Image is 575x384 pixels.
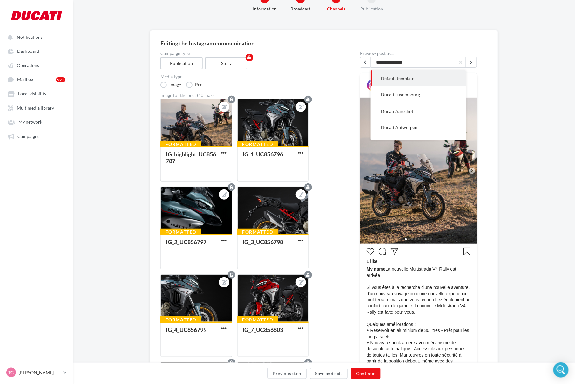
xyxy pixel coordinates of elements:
[17,49,39,54] span: Dashboard
[381,125,417,130] span: Ducati Antwerpen
[56,77,65,82] div: 99+
[9,369,14,376] span: TG
[17,34,43,40] span: Notifications
[371,103,466,119] button: Ducati Aarschot
[367,248,374,255] svg: J’aime
[160,40,488,46] div: Editing the Instagram communication
[243,326,283,333] div: IG_7_UC856803
[391,248,398,255] svg: Partager la publication
[381,76,414,81] span: Default template
[371,70,466,86] button: Default template
[4,130,69,142] a: Campaigns
[245,6,285,12] div: Information
[205,57,247,69] label: Story
[160,82,181,88] label: Image
[237,316,278,323] div: Formatted
[160,316,201,323] div: Formatted
[381,92,420,97] span: Ducati Luxembourg
[267,368,307,379] button: Previous step
[160,229,201,236] div: Formatted
[17,63,39,68] span: Operations
[186,82,204,88] label: Reel
[166,326,206,333] div: IG_4_UC856799
[243,151,283,158] div: IG_1_UC856796
[237,229,278,236] div: Formatted
[18,369,61,376] p: [PERSON_NAME]
[310,368,348,379] button: Save and exit
[381,108,413,114] span: Ducati Aarschot
[18,91,46,97] span: Local visibility
[243,238,283,245] div: IG_3_UC856798
[160,74,340,79] label: Media type
[18,120,42,125] span: My network
[351,368,381,379] button: Continue
[4,45,69,57] a: Dashboard
[160,57,203,69] label: Publication
[4,59,69,71] a: Operations
[17,77,33,82] span: Mailbox
[553,362,569,378] div: Open Intercom Messenger
[371,86,466,103] button: Ducati Luxembourg
[166,151,216,164] div: IG_highlight_UC856787
[160,51,340,56] label: Campaign type
[316,6,356,12] div: Channels
[4,88,69,99] a: Local visibility
[463,248,471,255] svg: Enregistrer
[17,105,54,111] span: Multimedia library
[4,31,67,43] button: Notifications
[166,238,206,245] div: IG_2_UC856797
[367,258,471,266] div: 1 like
[371,119,466,135] button: Ducati Antwerpen
[5,367,68,379] a: TG [PERSON_NAME]
[4,73,69,85] a: Mailbox 99+
[4,102,69,113] a: Multimedia library
[237,141,278,148] div: Formatted
[17,134,39,139] span: Campaigns
[351,6,392,12] div: Publication
[367,266,386,271] span: My name
[280,6,321,12] div: Broadcast
[379,248,386,255] svg: Commenter
[160,93,340,98] div: Image for the post (10 max)
[4,116,69,127] a: My network
[160,141,201,148] div: Formatted
[360,51,477,56] div: Preview post as...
